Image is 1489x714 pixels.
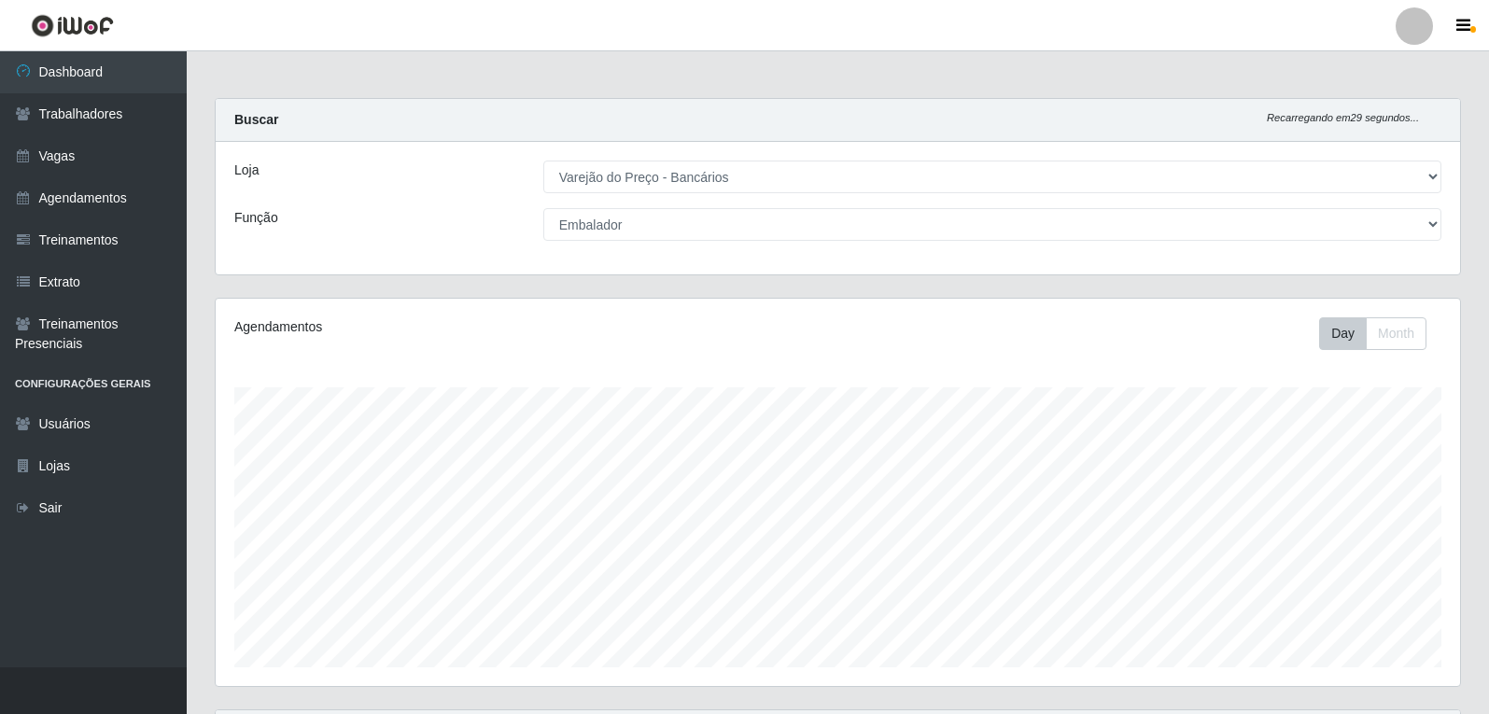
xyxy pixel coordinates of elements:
[1267,112,1419,123] i: Recarregando em 29 segundos...
[1366,317,1426,350] button: Month
[1319,317,1441,350] div: Toolbar with button groups
[1319,317,1426,350] div: First group
[234,317,721,337] div: Agendamentos
[234,161,259,180] label: Loja
[31,14,114,37] img: CoreUI Logo
[234,208,278,228] label: Função
[1319,317,1367,350] button: Day
[234,112,278,127] strong: Buscar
